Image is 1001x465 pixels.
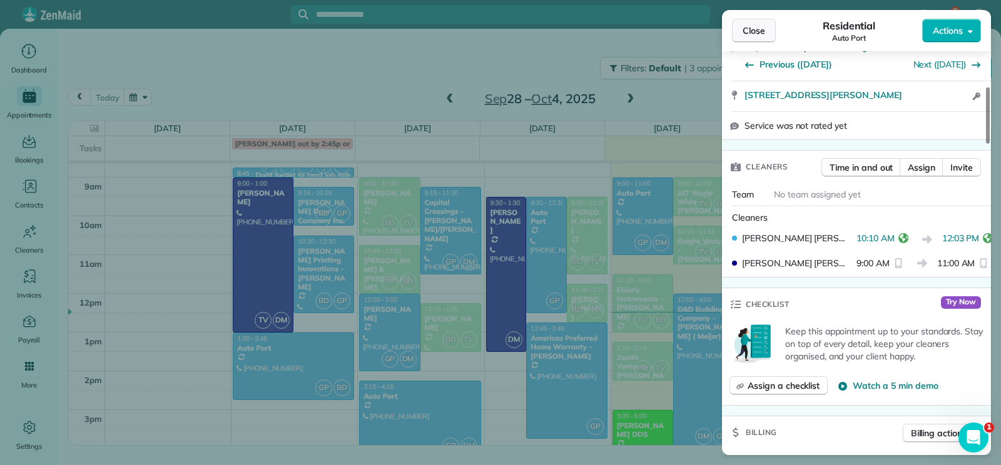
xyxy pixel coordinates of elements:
[911,427,967,439] span: Billing actions
[969,89,983,104] button: Open access information
[823,18,876,33] span: Residential
[785,325,983,362] p: Keep this appointment up to your standards. Stay on top of every detail, keep your cleaners organ...
[742,232,851,244] span: [PERSON_NAME] [PERSON_NAME]
[913,59,967,70] a: Next ([DATE])
[743,24,765,37] span: Close
[950,161,973,174] span: Invite
[984,422,994,432] span: 1
[937,257,975,269] span: 11:00 AM
[900,158,943,177] button: Assign
[908,161,935,174] span: Assign
[774,189,861,200] span: No team assigned yet
[958,422,988,452] iframe: Intercom live chat
[832,33,866,43] span: Auto Port
[933,24,963,37] span: Actions
[853,379,938,392] span: Watch a 5 min demo
[838,379,938,392] button: Watch a 5 min demo
[732,189,754,200] span: Team
[856,257,890,269] span: 9:00 AM
[744,58,832,71] button: Previous ([DATE])
[742,257,851,269] span: [PERSON_NAME] [PERSON_NAME]
[942,158,981,177] button: Invite
[941,296,981,309] span: Try Now
[942,232,980,247] span: 12:03 PM
[732,212,768,223] span: Cleaners
[746,426,777,439] span: Billing
[748,379,820,392] span: Assign a checklist
[913,58,982,71] button: Next ([DATE])
[830,161,893,174] span: Time in and out
[760,58,832,71] span: Previous ([DATE])
[744,41,808,52] span: Repeats weekly
[744,119,847,132] span: Service was not rated yet
[821,158,901,177] button: Time in and out
[856,232,895,247] span: 10:10 AM
[732,19,776,42] button: Close
[744,89,902,101] span: [STREET_ADDRESS][PERSON_NAME]
[729,376,828,395] button: Assign a checklist
[744,89,969,101] a: [STREET_ADDRESS][PERSON_NAME]
[746,161,788,173] span: Cleaners
[746,298,790,311] span: Checklist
